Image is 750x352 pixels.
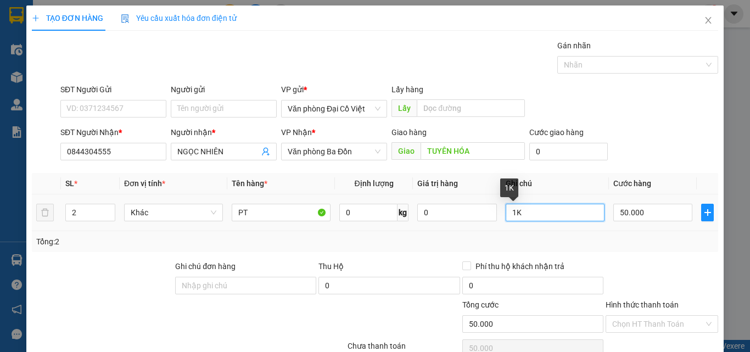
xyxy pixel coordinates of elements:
[288,100,380,117] span: Văn phòng Đại Cồ Việt
[171,83,277,96] div: Người gửi
[471,260,569,272] span: Phí thu hộ khách nhận trả
[318,262,344,271] span: Thu Hộ
[557,41,591,50] label: Gán nhãn
[506,204,605,221] input: Ghi Chú
[354,179,393,188] span: Định lượng
[391,85,423,94] span: Lấy hàng
[613,179,651,188] span: Cước hàng
[288,143,380,160] span: Văn phòng Ba Đồn
[529,143,608,160] input: Cước giao hàng
[606,300,679,309] label: Hình thức thanh toán
[171,126,277,138] div: Người nhận
[417,204,496,221] input: 0
[175,277,316,294] input: Ghi chú đơn hàng
[704,16,713,25] span: close
[702,208,713,217] span: plus
[500,178,518,197] div: 1K
[175,262,236,271] label: Ghi chú đơn hàng
[36,236,290,248] div: Tổng: 2
[398,204,408,221] span: kg
[417,99,525,117] input: Dọc đường
[421,142,525,160] input: Dọc đường
[60,126,166,138] div: SĐT Người Nhận
[60,83,166,96] div: SĐT Người Gửi
[529,128,584,137] label: Cước giao hàng
[232,179,267,188] span: Tên hàng
[121,14,130,23] img: icon
[232,204,331,221] input: VD: Bàn, Ghế
[65,179,74,188] span: SL
[693,5,724,36] button: Close
[131,204,216,221] span: Khác
[417,179,458,188] span: Giá trị hàng
[32,14,103,23] span: TẠO ĐƠN HÀNG
[124,179,165,188] span: Đơn vị tính
[391,128,427,137] span: Giao hàng
[58,64,265,133] h2: VP Nhận: Cây xăng Việt Dung
[36,204,54,221] button: delete
[462,300,499,309] span: Tổng cước
[6,64,88,82] h2: G36T4U28
[391,99,417,117] span: Lấy
[66,26,185,44] b: [PERSON_NAME]
[501,173,609,194] th: Ghi chú
[701,204,714,221] button: plus
[391,142,421,160] span: Giao
[281,83,387,96] div: VP gửi
[121,14,237,23] span: Yêu cầu xuất hóa đơn điện tử
[281,128,312,137] span: VP Nhận
[32,14,40,22] span: plus
[261,147,270,156] span: user-add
